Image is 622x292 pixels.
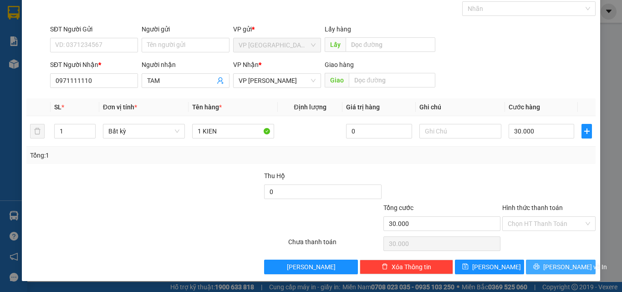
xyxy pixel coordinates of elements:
div: VP gửi [233,24,321,34]
button: [PERSON_NAME] [264,260,357,274]
div: Tổng: 1 [30,150,241,160]
button: deleteXóa Thông tin [360,260,453,274]
div: Người nhận [142,60,229,70]
div: SĐT Người Nhận [50,60,138,70]
span: SL [54,103,61,111]
span: Giao hàng [325,61,354,68]
span: plus [582,128,591,135]
span: Lấy hàng [325,26,351,33]
span: Lấy [325,37,346,52]
span: printer [533,263,540,271]
span: Bất kỳ [108,124,179,138]
div: SĐT Người Gửi [50,24,138,34]
span: Xóa Thông tin [392,262,431,272]
span: [PERSON_NAME] [472,262,521,272]
span: Cước hàng [509,103,540,111]
input: Ghi Chú [419,124,501,138]
span: Giá trị hàng [346,103,380,111]
div: Chưa thanh toán [287,237,382,253]
span: Định lượng [294,103,326,111]
span: save [462,263,469,271]
span: VP Sài Gòn [239,38,316,52]
th: Ghi chú [416,98,505,116]
button: printer[PERSON_NAME] và In [526,260,596,274]
input: 0 [346,124,412,138]
span: VP Phan Thiết [239,74,316,87]
input: VD: Bàn, Ghế [192,124,274,138]
span: [PERSON_NAME] [287,262,336,272]
span: delete [382,263,388,271]
button: delete [30,124,45,138]
span: Thu Hộ [264,172,285,179]
span: Giao [325,73,349,87]
div: Người gửi [142,24,229,34]
button: save[PERSON_NAME] [455,260,525,274]
span: Tổng cước [383,204,413,211]
span: user-add [217,77,224,84]
span: Tên hàng [192,103,222,111]
input: Dọc đường [349,73,435,87]
label: Hình thức thanh toán [502,204,563,211]
span: VP Nhận [233,61,259,68]
button: plus [581,124,592,138]
span: [PERSON_NAME] và In [543,262,607,272]
input: Dọc đường [346,37,435,52]
span: Đơn vị tính [103,103,137,111]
